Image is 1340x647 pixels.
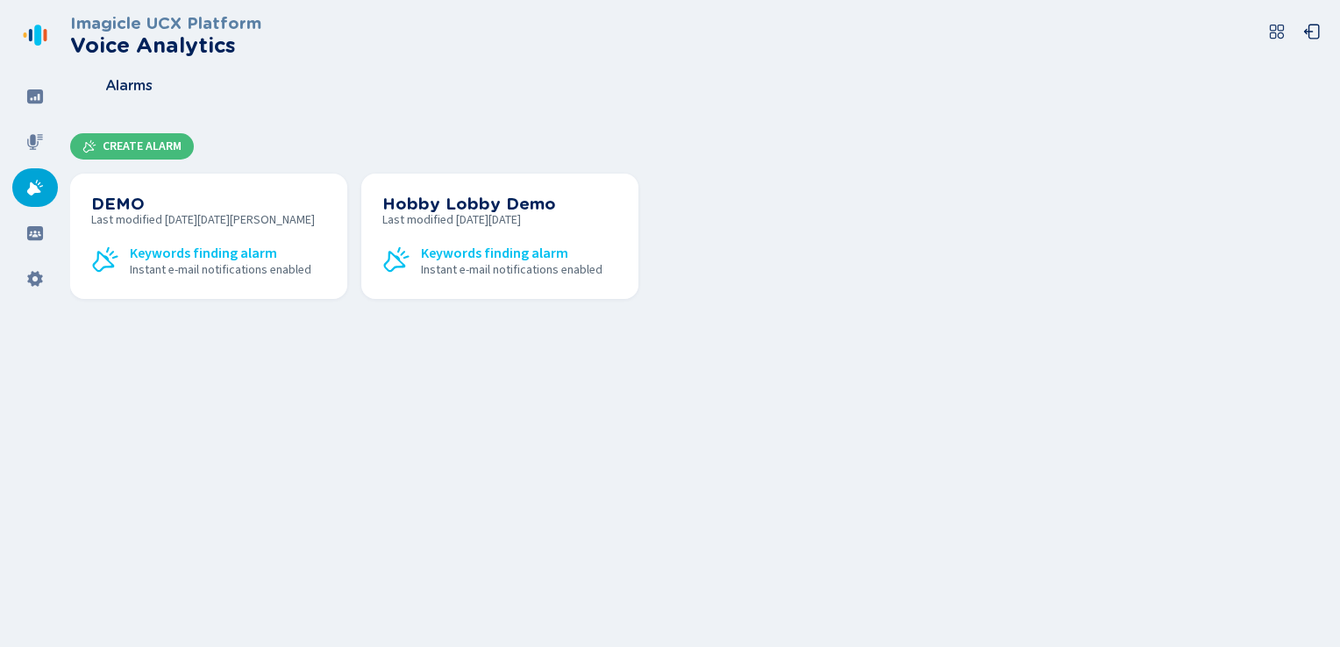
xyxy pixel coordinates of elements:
div: Groups [12,214,58,252]
span: Create Alarm [103,139,182,153]
span: Instant e-mail notifications enabled [130,263,311,277]
h3: Hobby Lobby Demo [382,195,617,214]
span: Keywords finding alarm [130,245,277,261]
div: Dashboard [12,77,58,116]
span: Last modified [DATE][DATE][PERSON_NAME] [91,213,326,227]
svg: dashboard-filled [26,88,44,105]
h2: Voice Analytics [70,33,261,58]
svg: alarm [91,245,119,274]
h3: Imagicle UCX Platform [70,14,261,33]
span: Alarms [105,78,153,94]
div: Settings [12,260,58,298]
button: Create Alarm [70,133,194,160]
div: Recordings [12,123,58,161]
svg: groups-filled [26,224,44,242]
svg: mic-fill [26,133,44,151]
span: Keywords finding alarm [421,245,568,261]
svg: box-arrow-left [1303,23,1321,40]
h3: DEMO [91,195,326,214]
svg: alarm-filled [26,179,44,196]
div: Alarms [12,168,58,207]
svg: alarm [382,245,410,274]
span: Instant e-mail notifications enabled [421,263,602,277]
svg: alarm [82,139,96,153]
span: Last modified [DATE][DATE] [382,213,617,227]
